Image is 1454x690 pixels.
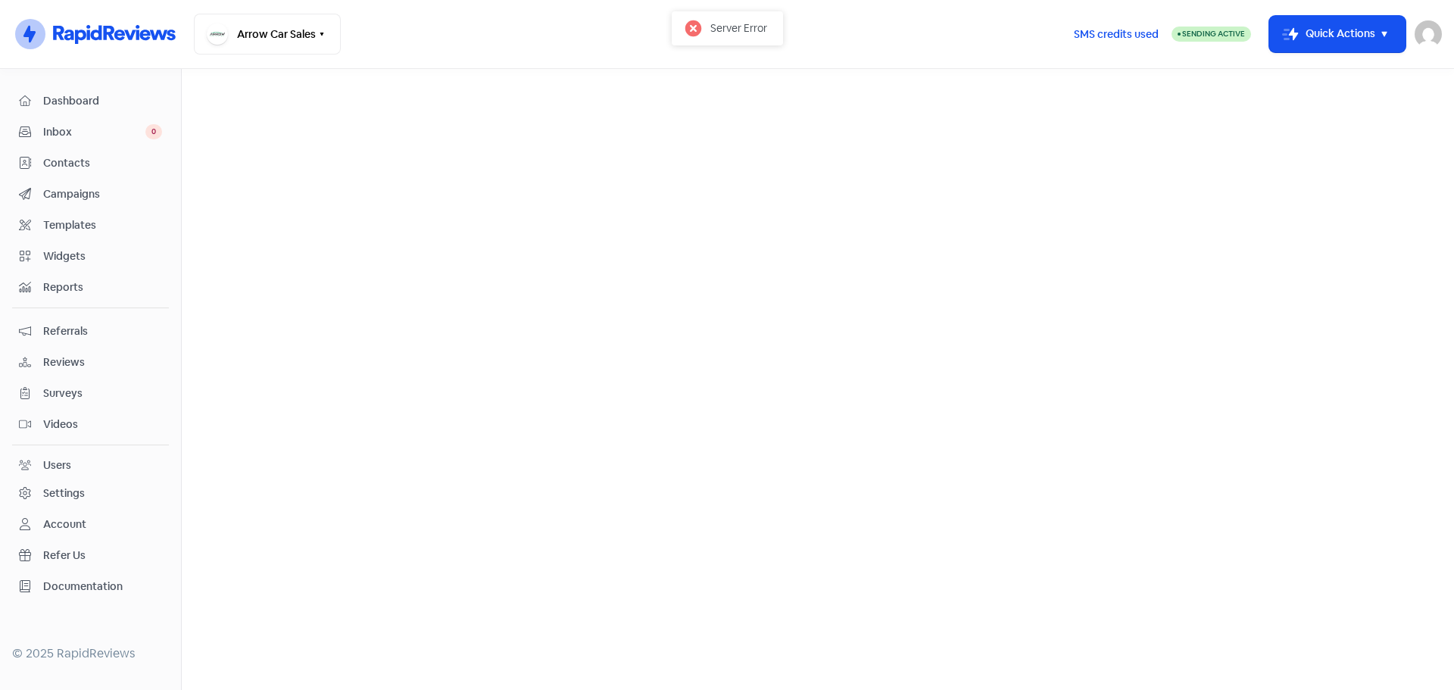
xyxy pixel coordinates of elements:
button: Arrow Car Sales [194,14,341,55]
a: Referrals [12,317,169,345]
a: Users [12,451,169,479]
a: Reviews [12,348,169,376]
span: Reviews [43,354,162,370]
span: Dashboard [43,93,162,109]
a: Sending Active [1172,25,1251,43]
span: Surveys [43,386,162,401]
div: Settings [43,485,85,501]
a: Reports [12,273,169,301]
a: Settings [12,479,169,507]
a: Videos [12,411,169,439]
span: Refer Us [43,548,162,564]
a: Templates [12,211,169,239]
div: Server Error [710,20,767,36]
span: 0 [145,124,162,139]
span: Reports [43,279,162,295]
a: Refer Us [12,542,169,570]
span: Inbox [43,124,145,140]
a: Inbox 0 [12,118,169,146]
span: Templates [43,217,162,233]
div: Users [43,457,71,473]
a: Surveys [12,379,169,407]
a: SMS credits used [1061,25,1172,41]
a: Account [12,510,169,539]
img: User [1415,20,1442,48]
div: Account [43,517,86,532]
a: Widgets [12,242,169,270]
a: Dashboard [12,87,169,115]
a: Campaigns [12,180,169,208]
span: Sending Active [1182,29,1245,39]
a: Documentation [12,573,169,601]
span: Contacts [43,155,162,171]
button: Quick Actions [1269,16,1406,52]
div: © 2025 RapidReviews [12,645,169,663]
span: Widgets [43,248,162,264]
span: Videos [43,417,162,432]
span: Documentation [43,579,162,595]
span: Campaigns [43,186,162,202]
a: Contacts [12,149,169,177]
span: Referrals [43,323,162,339]
span: SMS credits used [1074,27,1159,42]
